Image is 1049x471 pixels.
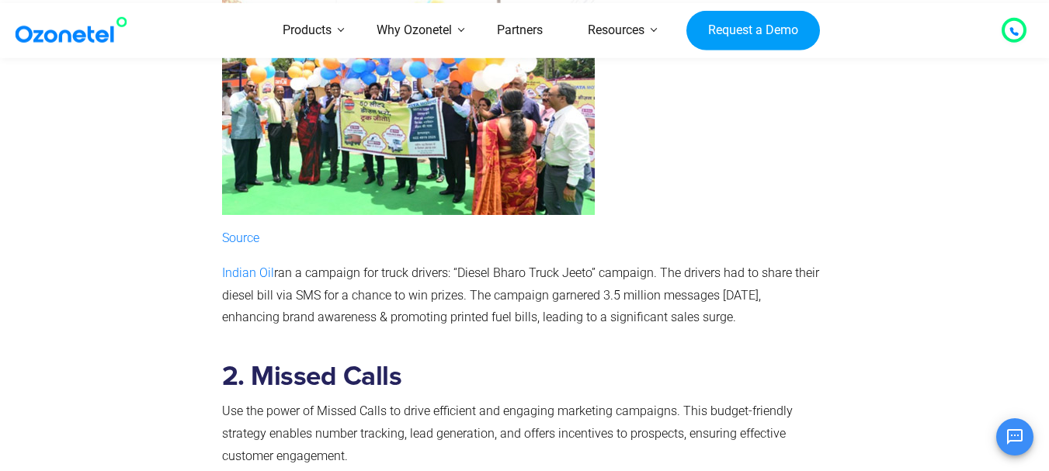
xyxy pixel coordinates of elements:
p: ran a campaign for truck drivers: “Diesel Bharo Truck Jeeto” campaign. The drivers had to share t... [222,262,821,329]
a: Resources [565,3,667,58]
a: Request a Demo [686,10,819,50]
a: Partners [474,3,565,58]
a: Products [260,3,354,58]
button: Open chat [996,418,1033,455]
a: Why Ozonetel [354,3,474,58]
a: Source [222,230,259,245]
p: Use the power of Missed Calls to drive efficient and engaging marketing campaigns. This budget-fr... [222,400,821,467]
h2: 2. Missed Calls [222,361,821,393]
a: Indian Oil [222,265,274,280]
